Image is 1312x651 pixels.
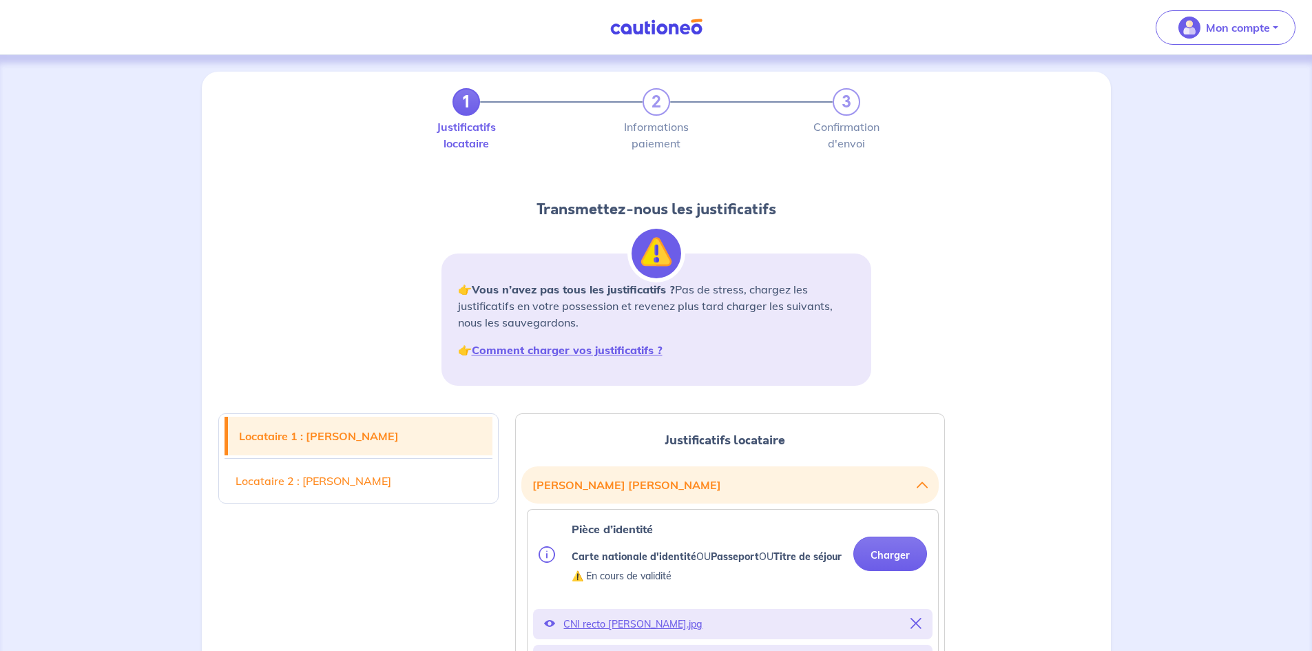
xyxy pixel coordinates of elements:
[665,431,785,449] span: Justificatifs locataire
[225,462,493,500] a: Locataire 2 : [PERSON_NAME]
[773,550,842,563] strong: Titre de séjour
[572,548,842,565] p: OU OU
[228,417,493,455] a: Locataire 1 : [PERSON_NAME]
[572,522,653,536] strong: Pièce d’identité
[532,472,928,498] button: [PERSON_NAME] [PERSON_NAME]
[632,229,681,278] img: illu_alert.svg
[544,614,555,634] button: Voir
[605,19,708,36] img: Cautioneo
[472,343,663,357] a: Comment charger vos justificatifs ?
[643,121,670,149] label: Informations paiement
[563,614,902,634] p: CNI recto [PERSON_NAME].jpg
[458,281,855,331] p: 👉 Pas de stress, chargez les justificatifs en votre possession et revenez plus tard charger les s...
[539,546,555,563] img: info.svg
[833,121,860,149] label: Confirmation d'envoi
[711,550,759,563] strong: Passeport
[1206,19,1270,36] p: Mon compte
[1178,17,1200,39] img: illu_account_valid_menu.svg
[458,342,855,358] p: 👉
[472,282,675,296] strong: Vous n’avez pas tous les justificatifs ?
[572,550,696,563] strong: Carte nationale d'identité
[853,537,927,571] button: Charger
[910,614,921,634] button: Supprimer
[572,568,842,584] p: ⚠️ En cours de validité
[441,198,871,220] h2: Transmettez-nous les justificatifs
[1156,10,1295,45] button: illu_account_valid_menu.svgMon compte
[452,88,480,116] a: 1
[452,121,480,149] label: Justificatifs locataire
